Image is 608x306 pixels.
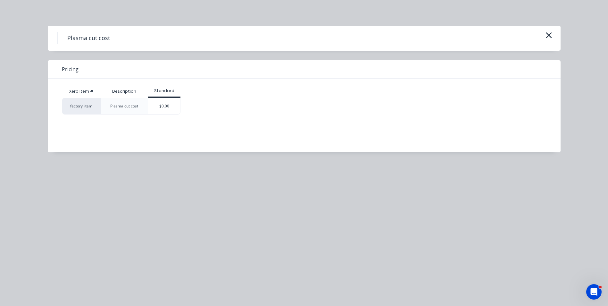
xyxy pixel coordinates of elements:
[586,284,602,300] iframe: Intercom live chat
[62,85,101,98] div: Xero Item #
[107,83,141,99] div: Description
[110,103,138,109] div: Plasma cut cost
[62,98,101,115] div: factory_item
[148,98,180,114] div: $0.00
[57,32,120,44] h4: Plasma cut cost
[62,65,79,73] span: Pricing
[148,88,180,94] div: Standard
